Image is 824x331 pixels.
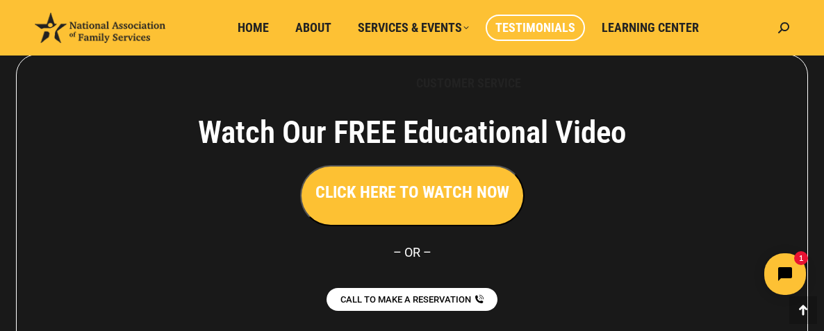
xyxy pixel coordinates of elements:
span: Home [238,20,269,35]
span: – OR – [393,245,431,260]
span: Learning Center [602,20,699,35]
a: CALL TO MAKE A RESERVATION [327,288,497,311]
h3: CLICK HERE TO WATCH NOW [315,180,509,204]
span: About [295,20,331,35]
button: CLICK HERE TO WATCH NOW [300,165,525,226]
a: Learning Center [592,15,709,41]
a: Testimonials [486,15,585,41]
a: CLICK HERE TO WATCH NOW [300,186,525,201]
span: Customer Service [416,76,521,91]
img: National Association of Family Services [35,12,165,43]
span: Testimonials [495,20,575,35]
iframe: Tidio Chat [579,241,818,307]
a: Customer Service [406,70,531,96]
a: About [286,15,341,41]
a: Home [228,15,279,41]
span: Services & Events [358,20,469,35]
h4: Watch Our FREE Educational Video [121,114,703,151]
span: CALL TO MAKE A RESERVATION [340,295,471,304]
